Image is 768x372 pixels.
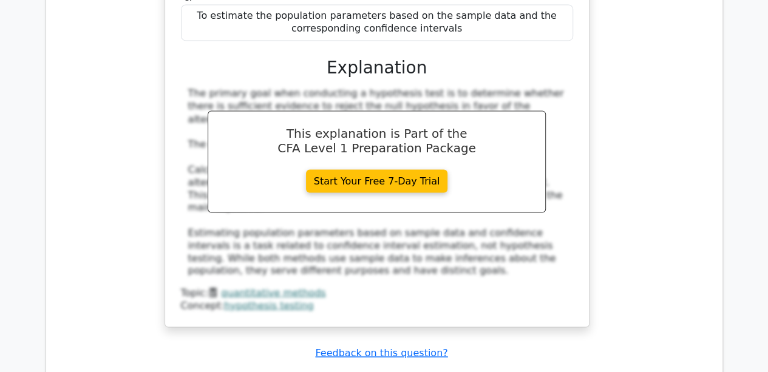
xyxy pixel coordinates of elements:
div: To estimate the population parameters based on the sample data and the corresponding confidence i... [181,4,573,41]
div: Topic: [181,286,573,299]
a: Start Your Free 7-Day Trial [306,169,448,192]
a: quantitative methods [221,286,325,298]
h3: Explanation [188,58,566,78]
div: The primary goal when conducting a hypothesis test is to determine whether there is sufficient ev... [188,87,566,277]
a: Feedback on this question? [315,347,447,358]
a: hypothesis testing [224,299,313,311]
div: Concept: [181,299,573,312]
